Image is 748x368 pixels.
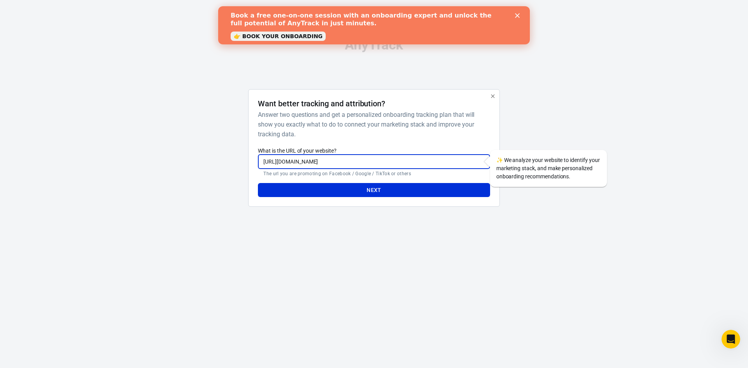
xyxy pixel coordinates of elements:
[218,6,530,44] iframe: Intercom live chat banner
[258,183,490,197] button: Next
[258,155,490,169] input: https://yourwebsite.com/landing-page
[258,147,490,155] label: What is the URL of your website?
[722,330,740,349] iframe: Intercom live chat
[258,99,385,108] h4: Want better tracking and attribution?
[490,150,607,187] div: We analyze your website to identify your marketing stack, and make personalized onboarding recomm...
[179,38,569,52] div: AnyTrack
[297,7,305,12] div: Close
[263,171,484,177] p: The url you are promoting on Facebook / Google / TikTok or others
[496,157,503,163] span: sparkles
[258,110,487,139] h6: Answer two questions and get a personalized onboarding tracking plan that will show you exactly w...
